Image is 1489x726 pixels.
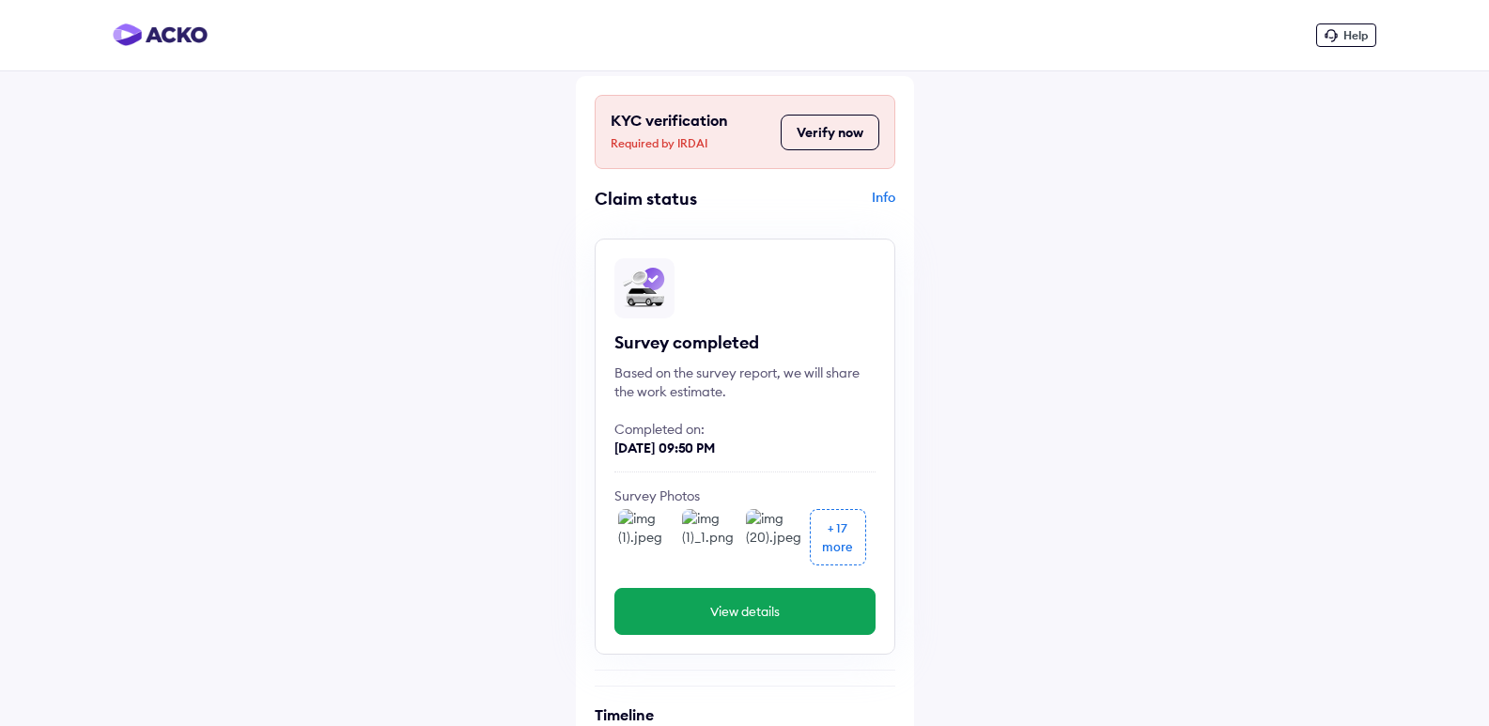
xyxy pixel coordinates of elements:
[828,518,847,537] div: + 17
[614,420,876,439] div: Completed on:
[611,134,771,153] span: Required by IRDAI
[595,705,895,724] h6: Timeline
[822,537,853,556] div: more
[682,509,738,565] img: img (1)_1.png
[614,332,876,354] div: Survey completed
[614,363,876,401] div: Based on the survey report, we will share the work estimate.
[611,111,771,153] div: KYC verification
[614,588,876,635] button: View details
[750,188,895,224] div: Info
[1343,28,1368,42] span: Help
[781,115,879,150] button: Verify now
[595,188,740,209] div: Claim status
[746,509,802,565] img: img (20).jpeg
[614,487,876,505] div: Survey Photos
[113,23,208,46] img: horizontal-gradient.png
[618,509,675,565] img: img (1).jpeg
[614,439,876,457] div: [DATE] 09:50 PM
